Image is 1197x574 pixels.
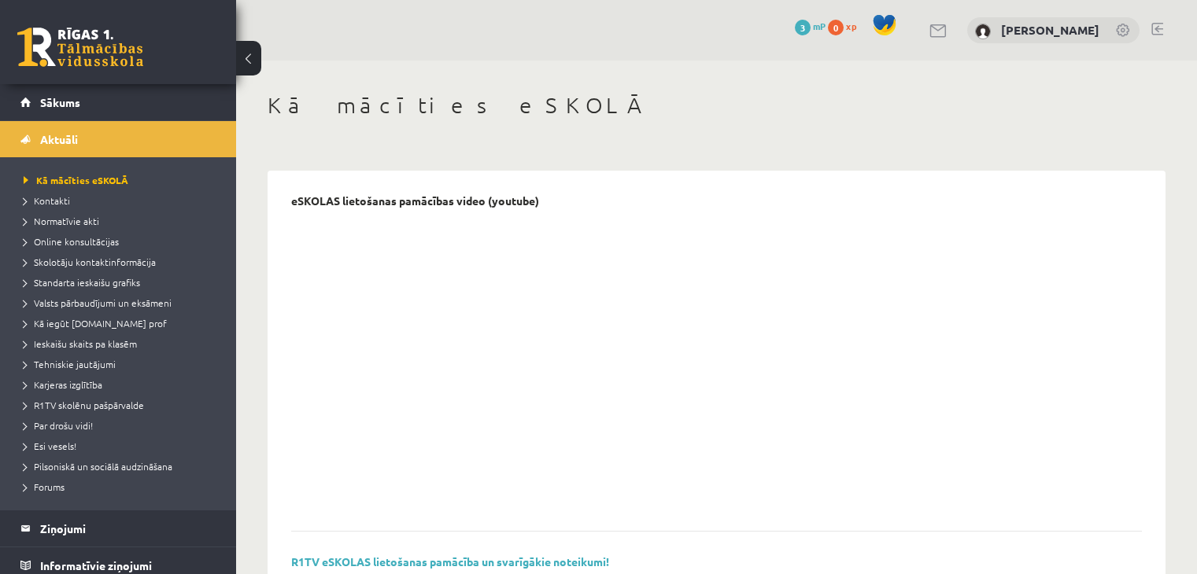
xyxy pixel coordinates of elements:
[20,121,216,157] a: Aktuāli
[17,28,143,67] a: Rīgas 1. Tālmācības vidusskola
[291,194,539,208] p: eSKOLAS lietošanas pamācības video (youtube)
[24,459,220,473] a: Pilsoniskā un sociālā audzināšana
[24,439,220,453] a: Esi vesels!
[24,480,220,494] a: Forums
[24,234,220,248] a: Online konsultācijas
[20,510,216,546] a: Ziņojumi
[24,419,93,432] span: Par drošu vidi!
[20,84,216,120] a: Sākums
[24,317,167,329] span: Kā iegūt [DOMAIN_NAME] prof
[24,215,99,227] span: Normatīvie akti
[24,378,102,391] span: Karjeras izglītība
[24,193,220,208] a: Kontakti
[40,95,80,109] span: Sākums
[24,399,144,411] span: R1TV skolēnu pašpārvalde
[24,440,76,452] span: Esi vesels!
[846,20,856,32] span: xp
[24,316,220,330] a: Kā iegūt [DOMAIN_NAME] prof
[24,296,172,309] span: Valsts pārbaudījumi un eksāmeni
[24,296,220,310] a: Valsts pārbaudījumi un eksāmeni
[40,510,216,546] legend: Ziņojumi
[795,20,811,35] span: 3
[813,20,826,32] span: mP
[24,276,140,289] span: Standarta ieskaišu grafiks
[24,480,65,493] span: Forums
[268,92,1166,119] h1: Kā mācīties eSKOLĀ
[24,337,220,351] a: Ieskaišu skaits pa klasēm
[24,418,220,432] a: Par drošu vidi!
[24,357,220,371] a: Tehniskie jautājumi
[24,214,220,228] a: Normatīvie akti
[828,20,864,32] a: 0 xp
[24,337,137,350] span: Ieskaišu skaits pa klasēm
[24,235,119,248] span: Online konsultācijas
[24,255,220,269] a: Skolotāju kontaktinformācija
[24,173,220,187] a: Kā mācīties eSKOLĀ
[1001,22,1099,38] a: [PERSON_NAME]
[828,20,844,35] span: 0
[24,194,70,207] span: Kontakti
[40,132,78,146] span: Aktuāli
[24,460,172,473] span: Pilsoniskā un sociālā audzināšana
[24,398,220,412] a: R1TV skolēnu pašpārvalde
[975,24,991,39] img: Alvis Buģis
[24,256,156,268] span: Skolotāju kontaktinformācija
[24,358,116,370] span: Tehniskie jautājumi
[291,554,609,568] a: R1TV eSKOLAS lietošanas pamācība un svarīgākie noteikumi!
[24,275,220,289] a: Standarta ieskaišu grafiks
[24,377,220,392] a: Karjeras izglītība
[795,20,826,32] a: 3 mP
[24,174,128,186] span: Kā mācīties eSKOLĀ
